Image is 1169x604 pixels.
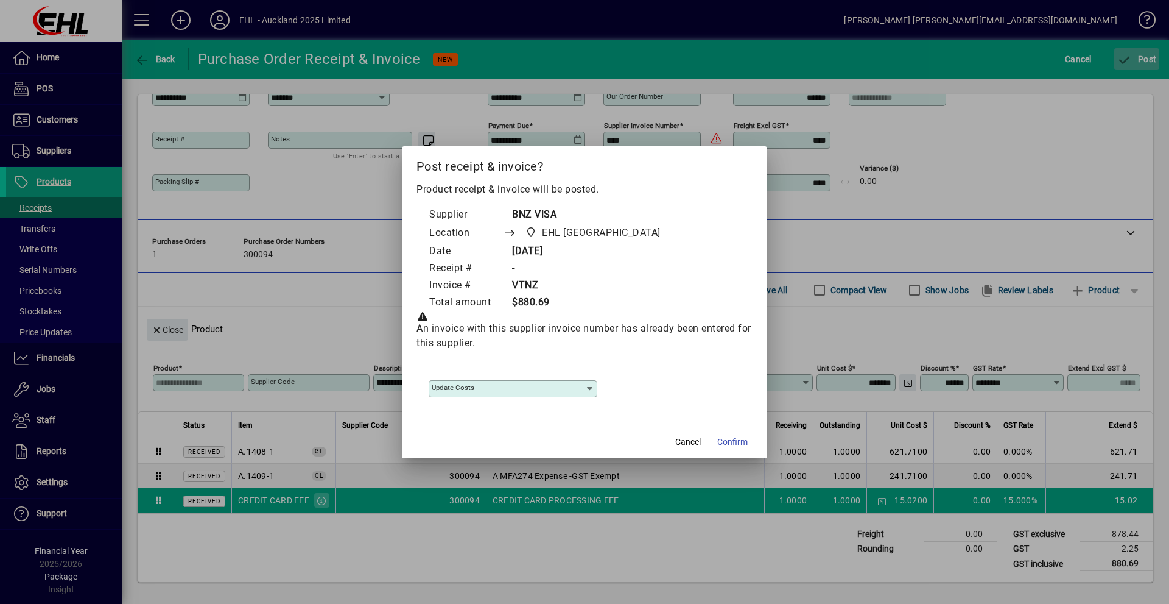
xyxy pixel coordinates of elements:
[542,226,661,240] span: EHL [GEOGRAPHIC_DATA]
[429,260,503,277] td: Receipt #
[712,432,753,453] button: Confirm
[503,260,684,277] td: -
[503,277,684,294] td: VTNZ
[522,224,665,241] span: EHL AUCKLAND
[503,294,684,311] td: $880.69
[669,432,707,453] button: Cancel
[429,207,503,224] td: Supplier
[402,146,767,182] h2: Post receipt & invoice?
[429,243,503,260] td: Date
[429,224,503,243] td: Location
[675,436,701,449] span: Cancel
[429,277,503,294] td: Invoice #
[416,311,753,350] div: An invoice with this supplier invoice number has already been entered for this supplier.
[416,182,753,197] p: Product receipt & invoice will be posted.
[717,436,748,449] span: Confirm
[503,243,684,260] td: [DATE]
[429,294,503,311] td: Total amount
[503,207,684,224] td: BNZ VISA
[432,383,474,392] mat-label: Update costs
